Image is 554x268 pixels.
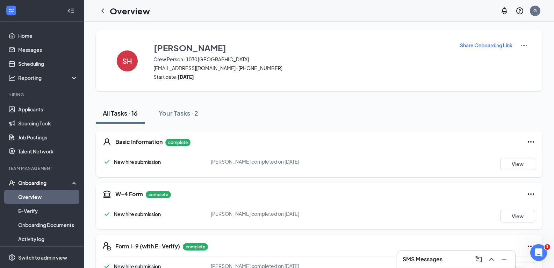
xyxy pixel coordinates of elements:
[114,211,161,217] span: New hire submission
[500,255,508,263] svg: Minimize
[527,242,535,250] svg: Ellipses
[18,74,78,81] div: Reporting
[211,211,299,217] span: [PERSON_NAME] completed on [DATE]
[500,210,535,222] button: View
[500,158,535,170] button: View
[103,210,111,218] svg: Checkmark
[8,254,15,261] svg: Settings
[8,74,15,81] svg: Analysis
[153,56,451,63] span: Crew Person · 1030 [GEOGRAPHIC_DATA]
[18,57,78,71] a: Scheduling
[159,109,198,117] div: Your Tasks · 2
[183,243,208,250] p: complete
[533,8,537,14] div: G
[18,204,78,218] a: E-Verify
[18,102,78,116] a: Applicants
[8,92,77,98] div: Hiring
[153,64,451,71] span: [EMAIL_ADDRESS][DOMAIN_NAME] · [PHONE_NUMBER]
[8,7,15,14] svg: WorkstreamLogo
[165,139,190,146] p: complete
[545,244,550,250] span: 1
[475,255,483,263] svg: ComposeMessage
[460,41,513,49] button: Share Onboarding Link
[18,116,78,130] a: Sourcing Tools
[122,59,132,63] h4: SH
[527,190,535,198] svg: Ellipses
[500,7,509,15] svg: Notifications
[498,254,510,265] button: Minimize
[103,158,111,166] svg: Checkmark
[110,41,145,80] button: SH
[67,7,74,14] svg: Collapse
[103,109,138,117] div: All Tasks · 16
[211,158,299,165] span: [PERSON_NAME] completed on [DATE]
[153,41,451,54] button: [PERSON_NAME]
[403,255,443,263] h3: SMS Messages
[486,254,497,265] button: ChevronUp
[103,242,111,250] svg: FormI9EVerifyIcon
[18,232,78,246] a: Activity log
[487,255,496,263] svg: ChevronUp
[18,29,78,43] a: Home
[18,144,78,158] a: Talent Network
[115,242,180,250] h5: Form I-9 (with E-Verify)
[18,179,72,186] div: Onboarding
[520,41,528,50] img: More Actions
[473,254,484,265] button: ComposeMessage
[18,130,78,144] a: Job Postings
[103,190,111,198] svg: TaxGovernmentIcon
[114,159,161,165] span: New hire submission
[18,43,78,57] a: Messages
[115,138,163,146] h5: Basic Information
[460,42,512,49] p: Share Onboarding Link
[146,191,171,198] p: complete
[178,74,194,80] strong: [DATE]
[18,218,78,232] a: Onboarding Documents
[103,138,111,146] svg: User
[99,7,107,15] svg: ChevronLeft
[527,138,535,146] svg: Ellipses
[18,190,78,204] a: Overview
[110,5,150,17] h1: Overview
[18,254,67,261] div: Switch to admin view
[516,7,524,15] svg: QuestionInfo
[8,179,15,186] svg: UserCheck
[154,42,226,54] h3: [PERSON_NAME]
[530,244,547,261] iframe: Intercom live chat
[115,190,143,198] h5: W-4 Form
[153,73,451,80] span: Start date:
[8,165,77,171] div: Team Management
